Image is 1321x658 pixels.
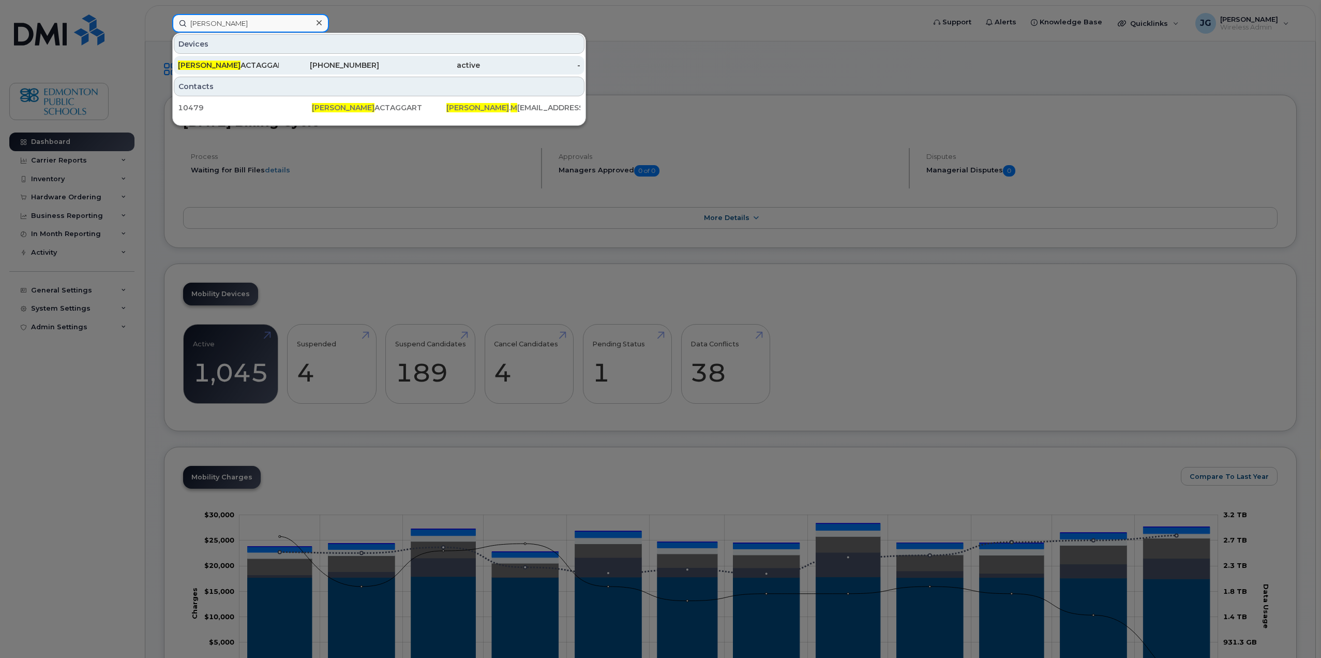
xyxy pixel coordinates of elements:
a: 10479[PERSON_NAME]ACTAGGART[PERSON_NAME].M[EMAIL_ADDRESS][DOMAIN_NAME] [174,98,584,117]
div: 10479 [178,103,312,113]
div: active [379,60,480,70]
span: [PERSON_NAME] [312,103,374,112]
div: Devices [174,34,584,54]
span: [PERSON_NAME] [446,103,509,112]
div: ACTAGGART [312,103,446,113]
a: [PERSON_NAME]ACTAGGART[PHONE_NUMBER]active- [174,56,584,75]
div: Contacts [174,77,584,96]
div: - [480,60,581,70]
span: M [511,103,517,112]
div: ACTAGGART [178,60,279,70]
div: . [EMAIL_ADDRESS][DOMAIN_NAME] [446,103,580,113]
span: [PERSON_NAME] [178,61,241,70]
div: [PHONE_NUMBER] [279,60,380,70]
